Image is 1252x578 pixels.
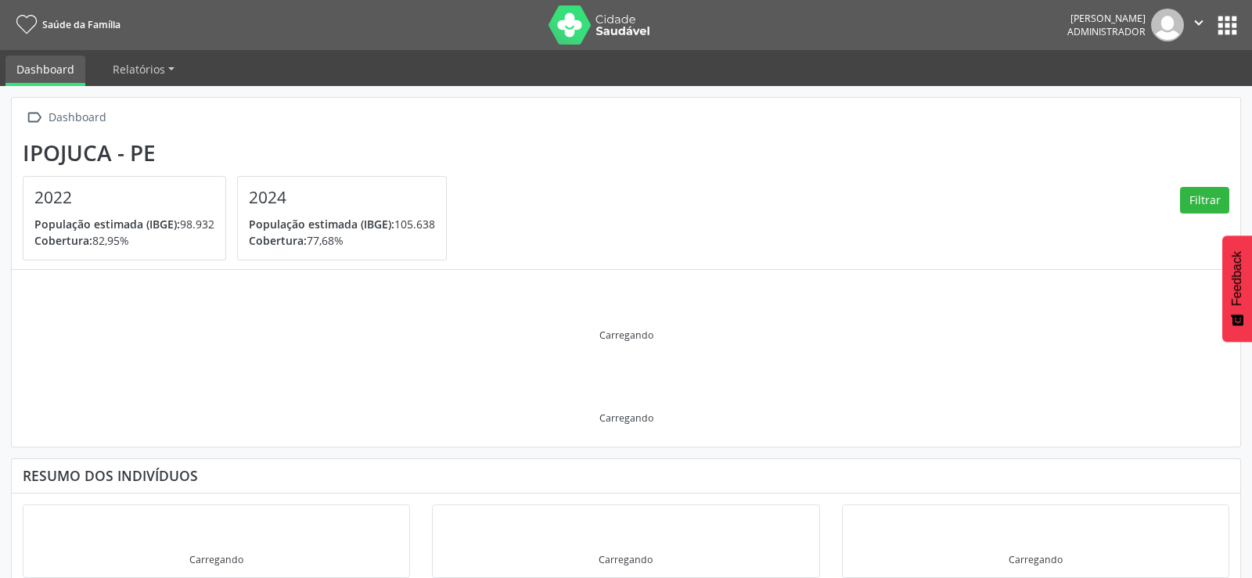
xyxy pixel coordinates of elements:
span: População estimada (IBGE): [34,217,180,232]
span: Saúde da Família [42,18,121,31]
a: Relatórios [102,56,185,83]
button: Filtrar [1180,187,1229,214]
a: Saúde da Família [11,12,121,38]
p: 82,95% [34,232,214,249]
a:  Dashboard [23,106,109,129]
span: Cobertura: [249,233,307,248]
div: Resumo dos indivíduos [23,467,1229,484]
div: Ipojuca - PE [23,140,458,166]
div: Carregando [599,411,653,425]
i:  [23,106,45,129]
span: Cobertura: [34,233,92,248]
div: [PERSON_NAME] [1067,12,1146,25]
a: Dashboard [5,56,85,86]
div: Carregando [599,328,653,342]
p: 105.638 [249,216,435,232]
button: apps [1214,12,1241,39]
span: Relatórios [113,62,165,77]
p: 77,68% [249,232,435,249]
div: Carregando [189,553,243,566]
span: População estimada (IBGE): [249,217,394,232]
p: 98.932 [34,216,214,232]
div: Carregando [1009,553,1063,566]
img: img [1151,9,1184,41]
i:  [1190,14,1207,31]
span: Administrador [1067,25,1146,38]
button:  [1184,9,1214,41]
h4: 2024 [249,188,435,207]
span: Feedback [1230,251,1244,306]
h4: 2022 [34,188,214,207]
div: Dashboard [45,106,109,129]
button: Feedback - Mostrar pesquisa [1222,235,1252,342]
div: Carregando [599,553,653,566]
